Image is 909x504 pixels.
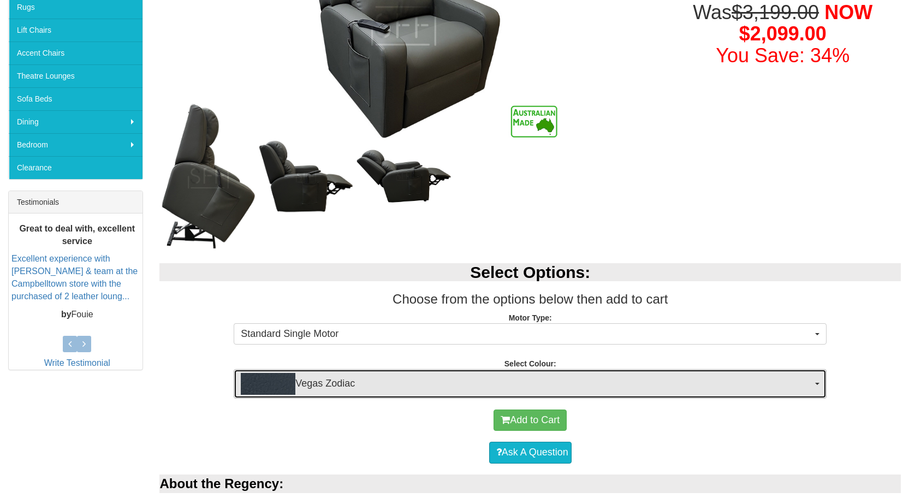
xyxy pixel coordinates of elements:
a: Sofa Beds [9,87,142,110]
span: Vegas Zodiac [241,373,812,395]
a: Bedroom [9,133,142,156]
b: Select Options: [470,263,590,281]
span: NOW $2,099.00 [739,1,872,45]
font: You Save: 34% [716,44,849,67]
b: by [61,310,72,319]
a: Lift Chairs [9,19,142,41]
span: Standard Single Motor [241,327,812,341]
div: Testimonials [9,191,142,214]
a: Accent Chairs [9,41,142,64]
button: Standard Single Motor [234,323,827,345]
p: Fouie [11,309,142,321]
h3: Choose from the options below then add to cart [159,292,901,306]
img: Vegas Zodiac [241,373,295,395]
a: Ask A Question [489,442,572,464]
h1: Was [664,2,901,67]
a: Theatre Lounges [9,64,142,87]
a: Excellent experience with [PERSON_NAME] & team at the Campbelltown store with the purchased of 2 ... [11,254,138,301]
strong: Motor Type: [509,313,552,322]
button: Vegas ZodiacVegas Zodiac [234,369,827,399]
a: Write Testimonial [44,358,110,367]
div: About the Regency: [159,475,901,493]
del: $3,199.00 [732,1,819,23]
a: Clearance [9,156,142,179]
strong: Select Colour: [504,359,556,368]
b: Great to deal with, excellent service [19,224,135,246]
button: Add to Cart [494,410,567,431]
a: Dining [9,110,142,133]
